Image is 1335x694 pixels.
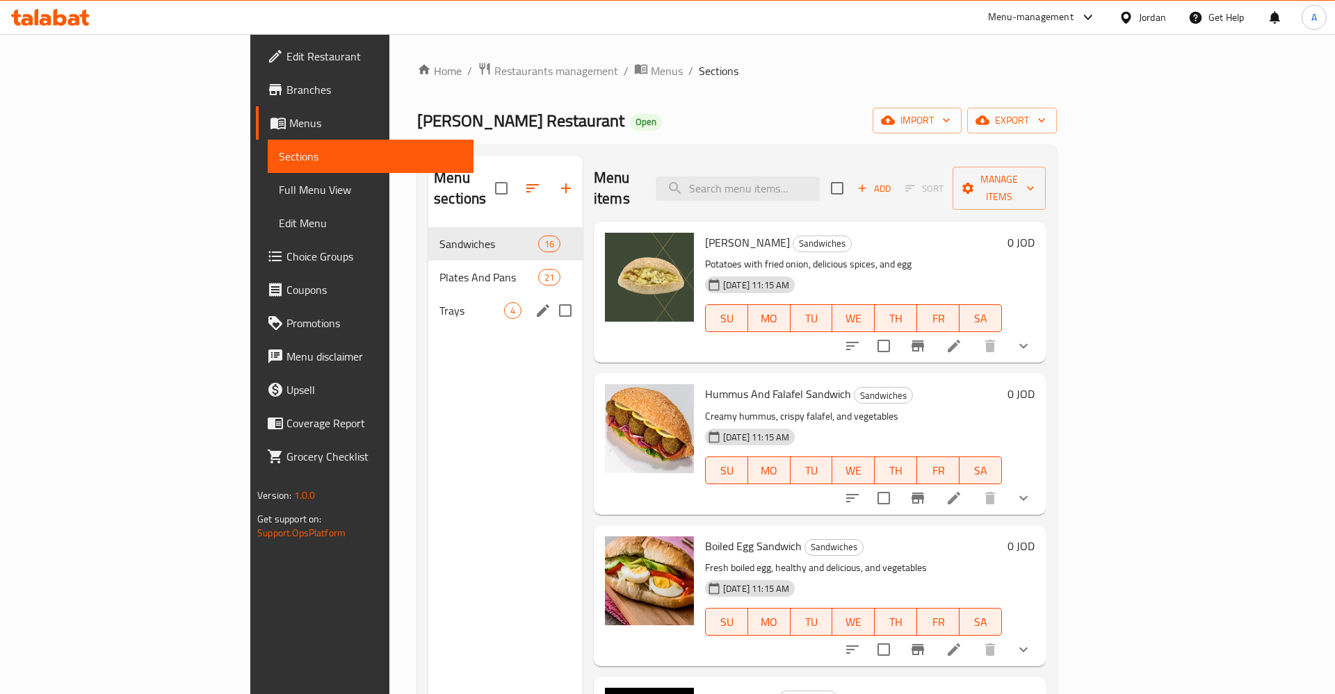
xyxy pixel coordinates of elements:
button: WE [832,304,875,332]
span: Restaurants management [494,63,618,79]
span: TH [880,612,912,632]
span: FR [923,461,954,481]
button: sort-choices [836,329,869,363]
span: Sort sections [516,172,549,205]
button: Add section [549,172,583,205]
a: Sections [268,140,474,173]
svg: Show Choices [1015,490,1032,506]
a: Edit menu item [946,490,962,506]
span: TH [880,461,912,481]
span: 1.0.0 [294,486,316,504]
button: FR [917,304,960,332]
div: Sandwiches [854,387,913,404]
span: Edit Menu [279,215,462,231]
span: Plates And Pans [439,269,538,286]
span: Sections [699,63,738,79]
span: [DATE] 11:15 AM [718,582,795,595]
button: sort-choices [836,481,869,515]
span: Sections [279,148,462,165]
span: SU [711,612,743,632]
h6: 0 JOD [1008,536,1035,556]
button: Add [852,178,896,199]
span: Upsell [286,381,462,398]
div: Sandwiches [804,539,864,556]
button: SU [705,304,748,332]
span: Menus [651,63,683,79]
div: Jordan [1139,10,1166,25]
img: Mafraka Sandwich [605,233,694,322]
span: [DATE] 11:15 AM [718,431,795,444]
button: SU [705,608,748,636]
div: items [538,236,560,252]
span: [DATE] 11:15 AM [718,279,795,292]
a: Menu disclaimer [256,340,474,373]
p: Fresh boiled egg, healthy and delicious, and vegetables [705,559,1002,577]
h2: Menu items [594,167,639,209]
button: FR [917,608,960,636]
span: WE [838,308,869,329]
a: Upsell [256,373,474,406]
button: TU [791,608,833,636]
span: Select section first [896,178,953,199]
span: A [1311,10,1317,25]
li: / [688,63,693,79]
svg: Show Choices [1015,641,1032,658]
span: SA [965,461,996,481]
a: Coverage Report [256,406,474,440]
button: show more [1007,481,1040,515]
a: Edit menu item [946,338,962,354]
button: TU [791,304,833,332]
button: Branch-specific-item [901,633,934,666]
a: Menus [634,62,683,80]
img: Hummus And Falafel Sandwich [605,384,694,473]
span: Trays [439,302,504,319]
button: export [967,108,1057,133]
span: [PERSON_NAME] [705,232,790,253]
button: SU [705,456,748,484]
span: Add [855,181,893,197]
div: Trays4edit [428,294,583,327]
button: TU [791,456,833,484]
a: Promotions [256,306,474,340]
button: show more [1007,633,1040,666]
span: [PERSON_NAME] Restaurant [417,105,624,136]
div: Open [630,114,662,131]
span: Select all sections [487,174,516,203]
button: TH [875,304,917,332]
span: Menus [289,115,462,131]
p: Potatoes with fried onion, delicious spices, and egg [705,256,1002,273]
button: SA [960,608,1002,636]
nav: breadcrumb [417,62,1057,80]
span: Full Menu View [279,181,462,198]
span: Manage items [964,171,1035,206]
span: Get support on: [257,510,321,528]
span: Coverage Report [286,415,462,431]
svg: Show Choices [1015,338,1032,354]
span: Select to update [869,484,898,513]
button: import [873,108,962,133]
span: TU [796,461,827,481]
a: Coupons [256,273,474,306]
h6: 0 JOD [1008,233,1035,252]
span: Sandwiches [439,236,538,252]
button: WE [832,608,875,636]
span: Grocery Checklist [286,448,462,465]
span: Choice Groups [286,248,462,265]
span: WE [838,612,869,632]
span: SA [965,612,996,632]
span: Select to update [869,635,898,664]
button: FR [917,456,960,484]
a: Grocery Checklist [256,440,474,473]
span: SU [711,308,743,329]
span: import [884,112,950,129]
span: SU [711,461,743,481]
div: Menu-management [988,9,1074,26]
span: Select section [823,174,852,203]
span: export [978,112,1046,129]
img: Boiled Egg Sandwich [605,536,694,625]
span: TU [796,612,827,632]
a: Branches [256,73,474,106]
span: Open [630,116,662,128]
